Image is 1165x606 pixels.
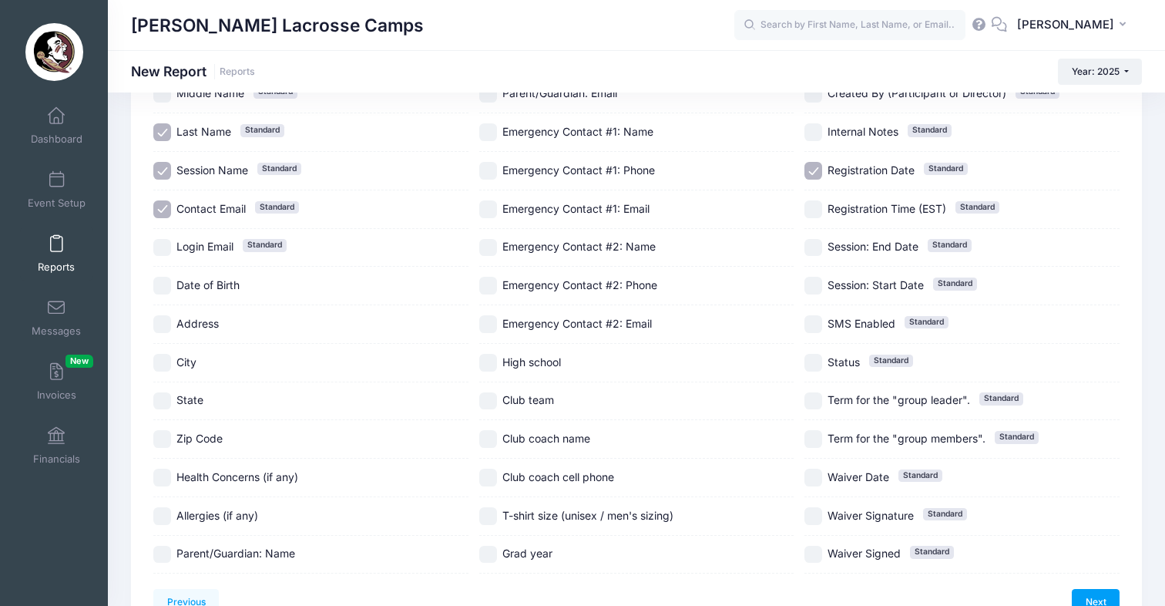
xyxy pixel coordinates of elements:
[32,325,81,338] span: Messages
[153,354,171,372] input: City
[804,162,822,180] input: Registration DateStandard
[479,123,497,141] input: Emergency Contact #1: Name
[38,261,75,274] span: Reports
[176,317,219,330] span: Address
[479,507,497,525] input: T-shirt size (unisex / men's sizing)
[479,200,497,218] input: Emergency Contact #1: Email
[131,8,424,43] h1: [PERSON_NAME] Lacrosse Camps
[28,197,86,210] span: Event Setup
[804,277,822,295] input: Session: Start DateStandard
[905,316,948,328] span: Standard
[153,469,171,486] input: Health Concerns (if any)
[828,163,915,177] span: Registration Date
[502,470,614,483] span: Club coach cell phone
[804,239,822,257] input: Session: End DateStandard
[1072,66,1120,77] span: Year: 2025
[479,354,497,372] input: High school
[502,86,617,99] span: Parent/Guardian: Email
[828,240,918,253] span: Session: End Date
[828,432,985,445] span: Term for the "group members".
[502,432,590,445] span: Club coach name
[153,277,171,295] input: Date of Birth
[502,317,652,330] span: Emergency Contact #2: Email
[828,547,901,560] span: Waiver Signed
[153,546,171,564] input: Parent/Guardian: Name
[153,430,171,448] input: Zip Code
[176,432,223,445] span: Zip Code
[479,86,497,103] input: Parent/Guardian: Email
[31,133,82,146] span: Dashboard
[20,291,93,345] a: Messages
[502,278,657,291] span: Emergency Contact #2: Phone
[502,355,561,369] span: High school
[153,162,171,180] input: Session NameStandard
[502,202,650,215] span: Emergency Contact #1: Email
[240,124,284,136] span: Standard
[33,453,80,466] span: Financials
[153,200,171,218] input: Contact EmailStandard
[828,86,1006,99] span: Created By (Participant or Director)
[20,419,93,473] a: Financials
[828,202,946,215] span: Registration Time (EST)
[1058,59,1142,85] button: Year: 2025
[20,355,93,409] a: InvoicesNew
[176,547,295,560] span: Parent/Guardian: Name
[1017,16,1114,33] span: [PERSON_NAME]
[828,317,895,330] span: SMS Enabled
[176,470,298,483] span: Health Concerns (if any)
[804,86,822,103] input: Created By (Participant or Director)Standard
[37,389,76,402] span: Invoices
[828,470,889,483] span: Waiver Date
[924,163,968,175] span: Standard
[804,315,822,333] input: SMS EnabledStandard
[153,86,171,103] input: Middle NameStandard
[479,430,497,448] input: Club coach name
[804,430,822,448] input: Term for the "group members".Standard
[804,354,822,372] input: StatusStandard
[176,393,203,406] span: State
[479,162,497,180] input: Emergency Contact #1: Phone
[502,509,673,522] span: T-shirt size (unisex / men's sizing)
[828,125,898,138] span: Internal Notes
[910,546,954,558] span: Standard
[955,201,999,214] span: Standard
[176,240,233,253] span: Login Email
[176,125,231,138] span: Last Name
[734,10,965,41] input: Search by First Name, Last Name, or Email...
[153,123,171,141] input: Last NameStandard
[933,278,977,290] span: Standard
[479,239,497,257] input: Emergency Contact #2: Name
[828,509,914,522] span: Waiver Signature
[131,63,255,79] h1: New Report
[804,123,822,141] input: Internal NotesStandard
[908,124,952,136] span: Standard
[25,23,83,81] img: Sara Tisdale Lacrosse Camps
[153,392,171,410] input: State
[243,239,287,251] span: Standard
[869,355,913,367] span: Standard
[923,508,967,520] span: Standard
[220,66,255,78] a: Reports
[979,392,1023,405] span: Standard
[65,355,93,368] span: New
[828,355,860,369] span: Status
[153,507,171,525] input: Allergies (if any)
[928,239,972,251] span: Standard
[479,546,497,564] input: Grad year
[479,469,497,486] input: Club coach cell phone
[176,163,248,177] span: Session Name
[20,163,93,217] a: Event Setup
[479,277,497,295] input: Emergency Contact #2: Phone
[257,163,301,175] span: Standard
[502,393,554,406] span: Club team
[153,239,171,257] input: Login EmailStandard
[804,200,822,218] input: Registration Time (EST)Standard
[804,469,822,486] input: Waiver DateStandard
[255,201,299,214] span: Standard
[804,546,822,564] input: Waiver SignedStandard
[479,315,497,333] input: Emergency Contact #2: Email
[1007,8,1142,43] button: [PERSON_NAME]
[898,470,942,482] span: Standard
[20,99,93,153] a: Dashboard
[176,278,240,291] span: Date of Birth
